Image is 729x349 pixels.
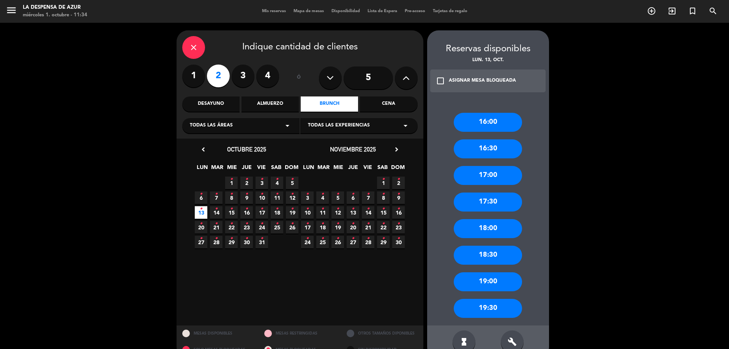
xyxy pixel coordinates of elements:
span: 14 [362,206,374,219]
span: 13 [195,206,207,219]
span: 29 [225,236,238,248]
span: 21 [362,221,374,234]
span: 23 [392,221,405,234]
i: arrow_drop_down [401,121,410,130]
span: VIE [361,163,374,175]
i: • [382,173,385,185]
i: menu [6,5,17,16]
span: MIE [226,163,238,175]
span: 17 [256,206,268,219]
div: ó [287,65,311,91]
div: 19:00 [454,272,522,291]
div: ASIGNAR MESA BLOQUEADA [449,77,516,85]
span: Todas las áreas [190,122,233,129]
div: OTROS TAMAÑOS DIPONIBLES [341,325,423,342]
span: 14 [210,206,222,219]
i: • [336,218,339,230]
span: 26 [286,221,298,234]
span: 12 [286,191,298,204]
i: • [321,218,324,230]
div: Cena [360,96,417,112]
span: 1 [377,177,390,189]
span: 22 [377,221,390,234]
div: Desayuno [182,96,240,112]
label: 2 [207,65,230,87]
span: 4 [271,177,283,189]
i: • [336,232,339,245]
i: build [508,337,517,346]
span: 8 [225,191,238,204]
i: • [230,173,233,185]
i: • [397,203,400,215]
i: • [382,232,385,245]
i: • [291,188,293,200]
i: • [306,218,309,230]
span: 19 [286,206,298,219]
i: • [260,188,263,200]
span: MAR [317,163,330,175]
span: 31 [256,236,268,248]
i: • [260,232,263,245]
i: • [352,218,354,230]
i: • [215,232,218,245]
i: • [367,232,369,245]
i: • [230,188,233,200]
span: 3 [256,177,268,189]
div: Brunch [301,96,358,112]
span: 9 [392,191,405,204]
i: • [276,203,278,215]
label: 1 [182,65,205,87]
span: 8 [377,191,390,204]
div: 18:00 [454,219,522,238]
div: 18:30 [454,246,522,265]
i: • [260,173,263,185]
div: MESAS DISPONIBLES [177,325,259,342]
span: 26 [331,236,344,248]
span: 5 [286,177,298,189]
span: 18 [271,206,283,219]
div: 16:00 [454,113,522,132]
i: • [352,232,354,245]
span: 7 [210,191,222,204]
i: • [397,218,400,230]
span: 27 [347,236,359,248]
span: DOM [285,163,297,175]
div: Indique cantidad de clientes [182,36,418,59]
i: • [397,173,400,185]
i: chevron_right [393,145,401,153]
div: MESAS RESTRINGIDAS [259,325,341,342]
span: 20 [347,221,359,234]
i: • [367,218,369,230]
span: 10 [256,191,268,204]
span: DOM [391,163,404,175]
i: hourglass_full [459,337,469,346]
i: • [382,218,385,230]
i: • [397,232,400,245]
span: 9 [240,191,253,204]
i: • [215,188,218,200]
span: 11 [271,191,283,204]
i: • [245,173,248,185]
i: add_circle_outline [647,6,656,16]
span: Lista de Espera [364,9,401,13]
i: • [382,203,385,215]
span: 29 [377,236,390,248]
span: 1 [225,177,238,189]
span: 23 [240,221,253,234]
i: • [245,218,248,230]
span: 24 [256,221,268,234]
span: 20 [195,221,207,234]
label: 3 [232,65,254,87]
span: 13 [347,206,359,219]
div: miércoles 1. octubre - 11:34 [23,11,87,19]
span: Mapa de mesas [290,9,328,13]
i: • [215,218,218,230]
span: 10 [301,206,314,219]
span: octubre 2025 [227,145,266,153]
span: 27 [195,236,207,248]
div: La Despensa de Azur [23,4,87,11]
i: • [382,188,385,200]
span: 24 [301,236,314,248]
span: VIE [255,163,268,175]
span: 17 [301,221,314,234]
